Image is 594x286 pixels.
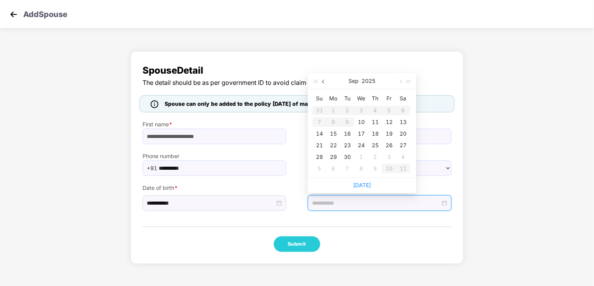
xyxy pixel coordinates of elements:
[382,128,396,140] td: 2025-09-19
[371,152,380,162] div: 2
[340,92,354,105] th: Tu
[312,92,326,105] th: Su
[368,163,382,174] td: 2025-10-09
[340,140,354,151] td: 2025-09-23
[274,236,320,252] button: Submit
[382,151,396,163] td: 2025-10-03
[312,163,326,174] td: 2025-10-05
[23,9,67,18] p: Add Spouse
[357,117,366,127] div: 10
[329,129,338,138] div: 15
[326,163,340,174] td: 2025-10-06
[357,141,366,150] div: 24
[326,128,340,140] td: 2025-09-15
[362,73,376,89] button: 2025
[382,92,396,105] th: Fr
[151,100,158,108] img: icon
[343,164,352,173] div: 7
[165,100,325,108] span: Spouse can only be added to the policy [DATE] of marriage.
[353,182,371,188] a: [DATE]
[398,129,408,138] div: 20
[398,141,408,150] div: 27
[315,129,324,138] div: 14
[312,128,326,140] td: 2025-09-14
[142,184,286,192] label: Date of birth
[396,116,410,128] td: 2025-09-13
[368,140,382,151] td: 2025-09-25
[349,73,359,89] button: Sep
[329,164,338,173] div: 6
[398,117,408,127] div: 13
[354,116,368,128] td: 2025-09-10
[385,141,394,150] div: 26
[343,152,352,162] div: 30
[368,151,382,163] td: 2025-10-02
[312,151,326,163] td: 2025-09-28
[368,92,382,105] th: Th
[340,151,354,163] td: 2025-09-30
[315,141,324,150] div: 21
[385,129,394,138] div: 19
[396,128,410,140] td: 2025-09-20
[329,141,338,150] div: 22
[371,164,380,173] div: 9
[329,152,338,162] div: 29
[147,162,157,174] span: +91
[385,117,394,127] div: 12
[385,152,394,162] div: 3
[396,92,410,105] th: Sa
[343,129,352,138] div: 16
[354,163,368,174] td: 2025-10-08
[371,141,380,150] div: 25
[398,152,408,162] div: 4
[326,140,340,151] td: 2025-09-22
[371,129,380,138] div: 18
[142,63,452,78] span: Spouse Detail
[354,128,368,140] td: 2025-09-17
[368,116,382,128] td: 2025-09-11
[326,92,340,105] th: Mo
[326,151,340,163] td: 2025-09-29
[382,140,396,151] td: 2025-09-26
[315,164,324,173] div: 5
[396,140,410,151] td: 2025-09-27
[8,9,19,20] img: svg+xml;base64,PHN2ZyB4bWxucz0iaHR0cDovL3d3dy53My5vcmcvMjAwMC9zdmciIHdpZHRoPSIzMCIgaGVpZ2h0PSIzMC...
[142,120,286,129] label: First name
[142,78,452,88] span: The detail should be as per government ID to avoid claim rejections.
[354,140,368,151] td: 2025-09-24
[368,128,382,140] td: 2025-09-18
[357,164,366,173] div: 8
[343,141,352,150] div: 23
[396,151,410,163] td: 2025-10-04
[340,163,354,174] td: 2025-10-07
[142,152,286,160] label: Phone number
[357,152,366,162] div: 1
[315,152,324,162] div: 28
[371,117,380,127] div: 11
[340,128,354,140] td: 2025-09-16
[312,140,326,151] td: 2025-09-21
[357,129,366,138] div: 17
[354,92,368,105] th: We
[382,116,396,128] td: 2025-09-12
[354,151,368,163] td: 2025-10-01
